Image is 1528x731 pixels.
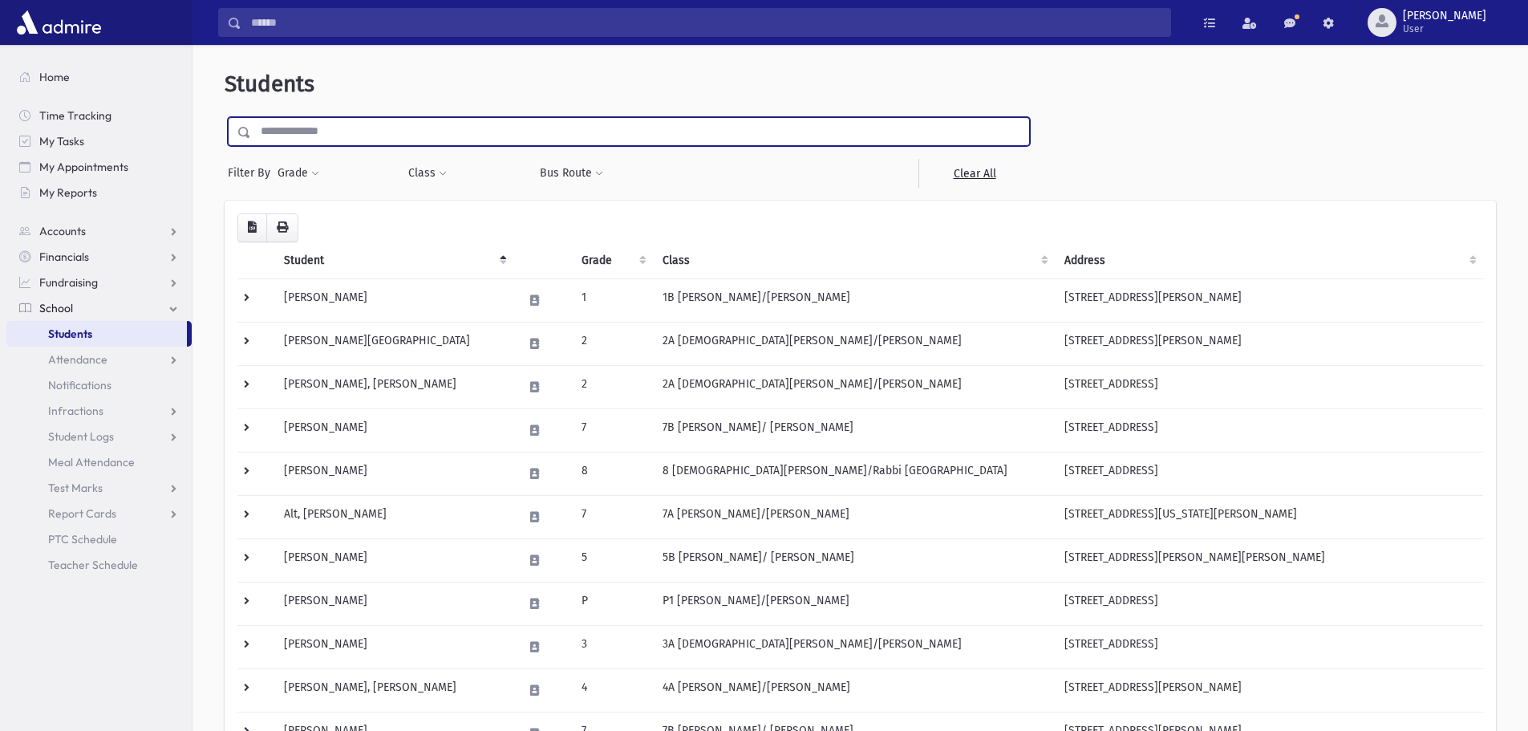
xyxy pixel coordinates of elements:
[274,582,513,625] td: [PERSON_NAME]
[48,532,117,546] span: PTC Schedule
[1055,538,1483,582] td: [STREET_ADDRESS][PERSON_NAME][PERSON_NAME]
[1055,322,1483,365] td: [STREET_ADDRESS][PERSON_NAME]
[39,250,89,264] span: Financials
[1055,625,1483,668] td: [STREET_ADDRESS]
[274,538,513,582] td: [PERSON_NAME]
[39,160,128,174] span: My Appointments
[572,582,653,625] td: P
[274,668,513,712] td: [PERSON_NAME], [PERSON_NAME]
[1055,495,1483,538] td: [STREET_ADDRESS][US_STATE][PERSON_NAME]
[39,275,98,290] span: Fundraising
[241,8,1170,37] input: Search
[274,625,513,668] td: [PERSON_NAME]
[225,71,314,97] span: Students
[653,278,1055,322] td: 1B [PERSON_NAME]/[PERSON_NAME]
[274,278,513,322] td: [PERSON_NAME]
[572,408,653,452] td: 7
[274,495,513,538] td: Alt, [PERSON_NAME]
[1055,582,1483,625] td: [STREET_ADDRESS]
[653,408,1055,452] td: 7B [PERSON_NAME]/ [PERSON_NAME]
[39,301,73,315] span: School
[6,295,192,321] a: School
[1055,668,1483,712] td: [STREET_ADDRESS][PERSON_NAME]
[6,424,192,449] a: Student Logs
[539,159,604,188] button: Bus Route
[572,668,653,712] td: 4
[653,582,1055,625] td: P1 [PERSON_NAME]/[PERSON_NAME]
[48,404,103,418] span: Infractions
[6,449,192,475] a: Meal Attendance
[48,481,103,495] span: Test Marks
[274,322,513,365] td: [PERSON_NAME][GEOGRAPHIC_DATA]
[653,538,1055,582] td: 5B [PERSON_NAME]/ [PERSON_NAME]
[1055,408,1483,452] td: [STREET_ADDRESS]
[39,108,111,123] span: Time Tracking
[572,322,653,365] td: 2
[653,242,1055,279] th: Class: activate to sort column ascending
[1055,452,1483,495] td: [STREET_ADDRESS]
[6,398,192,424] a: Infractions
[918,159,1030,188] a: Clear All
[274,408,513,452] td: [PERSON_NAME]
[6,103,192,128] a: Time Tracking
[6,244,192,270] a: Financials
[39,70,70,84] span: Home
[1055,242,1483,279] th: Address: activate to sort column ascending
[572,242,653,279] th: Grade: activate to sort column ascending
[48,558,138,572] span: Teacher Schedule
[228,164,277,181] span: Filter By
[13,6,105,39] img: AdmirePro
[6,218,192,244] a: Accounts
[653,452,1055,495] td: 8 [DEMOGRAPHIC_DATA][PERSON_NAME]/Rabbi [GEOGRAPHIC_DATA]
[653,625,1055,668] td: 3A [DEMOGRAPHIC_DATA][PERSON_NAME]/[PERSON_NAME]
[48,506,116,521] span: Report Cards
[274,365,513,408] td: [PERSON_NAME], [PERSON_NAME]
[48,429,114,444] span: Student Logs
[274,242,513,279] th: Student: activate to sort column descending
[1055,278,1483,322] td: [STREET_ADDRESS][PERSON_NAME]
[653,322,1055,365] td: 2A [DEMOGRAPHIC_DATA][PERSON_NAME]/[PERSON_NAME]
[6,270,192,295] a: Fundraising
[6,475,192,501] a: Test Marks
[653,495,1055,538] td: 7A [PERSON_NAME]/[PERSON_NAME]
[1055,365,1483,408] td: [STREET_ADDRESS]
[6,128,192,154] a: My Tasks
[39,185,97,200] span: My Reports
[653,668,1055,712] td: 4A [PERSON_NAME]/[PERSON_NAME]
[39,134,84,148] span: My Tasks
[6,64,192,90] a: Home
[39,224,86,238] span: Accounts
[6,180,192,205] a: My Reports
[48,378,111,392] span: Notifications
[237,213,267,242] button: CSV
[48,455,135,469] span: Meal Attendance
[653,365,1055,408] td: 2A [DEMOGRAPHIC_DATA][PERSON_NAME]/[PERSON_NAME]
[6,526,192,552] a: PTC Schedule
[274,452,513,495] td: [PERSON_NAME]
[407,159,448,188] button: Class
[572,495,653,538] td: 7
[277,159,320,188] button: Grade
[6,154,192,180] a: My Appointments
[48,327,92,341] span: Students
[572,538,653,582] td: 5
[1403,22,1486,35] span: User
[572,452,653,495] td: 8
[48,352,107,367] span: Attendance
[6,321,187,347] a: Students
[572,278,653,322] td: 1
[6,372,192,398] a: Notifications
[572,625,653,668] td: 3
[1403,10,1486,22] span: [PERSON_NAME]
[266,213,298,242] button: Print
[572,365,653,408] td: 2
[6,501,192,526] a: Report Cards
[6,347,192,372] a: Attendance
[6,552,192,578] a: Teacher Schedule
